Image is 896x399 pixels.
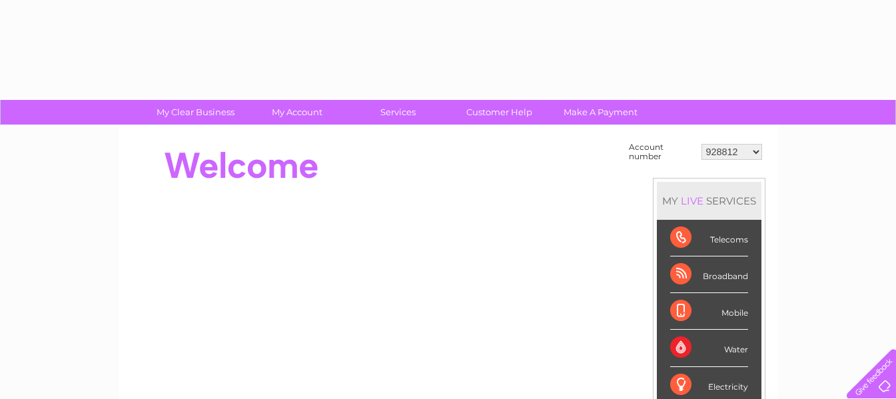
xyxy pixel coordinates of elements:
a: My Clear Business [141,100,250,125]
div: LIVE [678,195,706,207]
div: Broadband [670,256,748,293]
a: Customer Help [444,100,554,125]
a: Services [343,100,453,125]
div: MY SERVICES [657,182,761,220]
div: Telecoms [670,220,748,256]
div: Mobile [670,293,748,330]
div: Water [670,330,748,366]
td: Account number [626,139,698,165]
a: Make A Payment [546,100,656,125]
a: My Account [242,100,352,125]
